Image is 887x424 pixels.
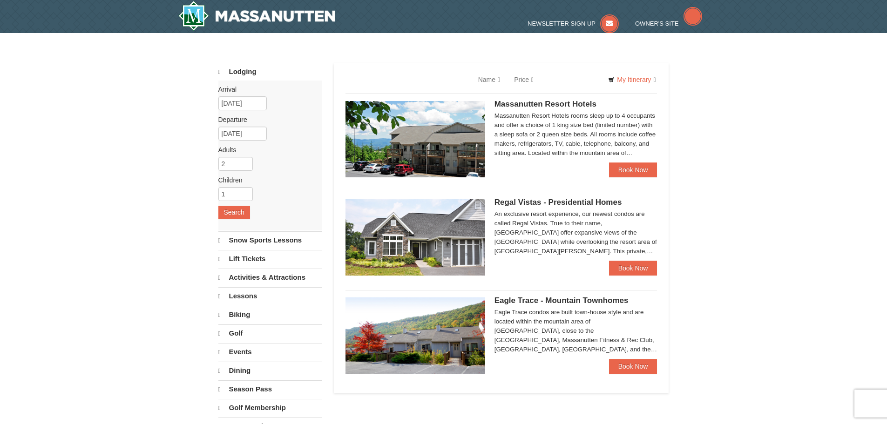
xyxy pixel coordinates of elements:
label: Departure [218,115,315,124]
a: Biking [218,306,322,323]
button: Search [218,206,250,219]
a: Book Now [609,162,657,177]
a: Activities & Attractions [218,269,322,286]
a: Lessons [218,287,322,305]
a: Dining [218,362,322,379]
a: Price [507,70,541,89]
img: 19218983-1-9b289e55.jpg [345,297,485,374]
a: Golf [218,324,322,342]
span: Newsletter Sign Up [528,20,596,27]
a: Name [471,70,507,89]
a: Lift Tickets [218,250,322,268]
span: Eagle Trace - Mountain Townhomes [494,296,629,305]
img: 19219026-1-e3b4ac8e.jpg [345,101,485,177]
a: Book Now [609,359,657,374]
label: Adults [218,145,315,155]
img: 19218991-1-902409a9.jpg [345,199,485,276]
img: Massanutten Resort Logo [178,1,336,31]
a: Book Now [609,261,657,276]
label: Arrival [218,85,315,94]
div: An exclusive resort experience, our newest condos are called Regal Vistas. True to their name, [G... [494,209,657,256]
a: Newsletter Sign Up [528,20,619,27]
label: Children [218,175,315,185]
div: Massanutten Resort Hotels rooms sleep up to 4 occupants and offer a choice of 1 king size bed (li... [494,111,657,158]
a: Events [218,343,322,361]
a: Golf Membership [218,399,322,417]
a: Snow Sports Lessons [218,231,322,249]
a: Massanutten Resort [178,1,336,31]
span: Owner's Site [635,20,679,27]
span: Regal Vistas - Presidential Homes [494,198,622,207]
a: Lodging [218,63,322,81]
a: My Itinerary [602,73,662,87]
div: Eagle Trace condos are built town-house style and are located within the mountain area of [GEOGRA... [494,308,657,354]
span: Massanutten Resort Hotels [494,100,596,108]
a: Season Pass [218,380,322,398]
a: Owner's Site [635,20,702,27]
